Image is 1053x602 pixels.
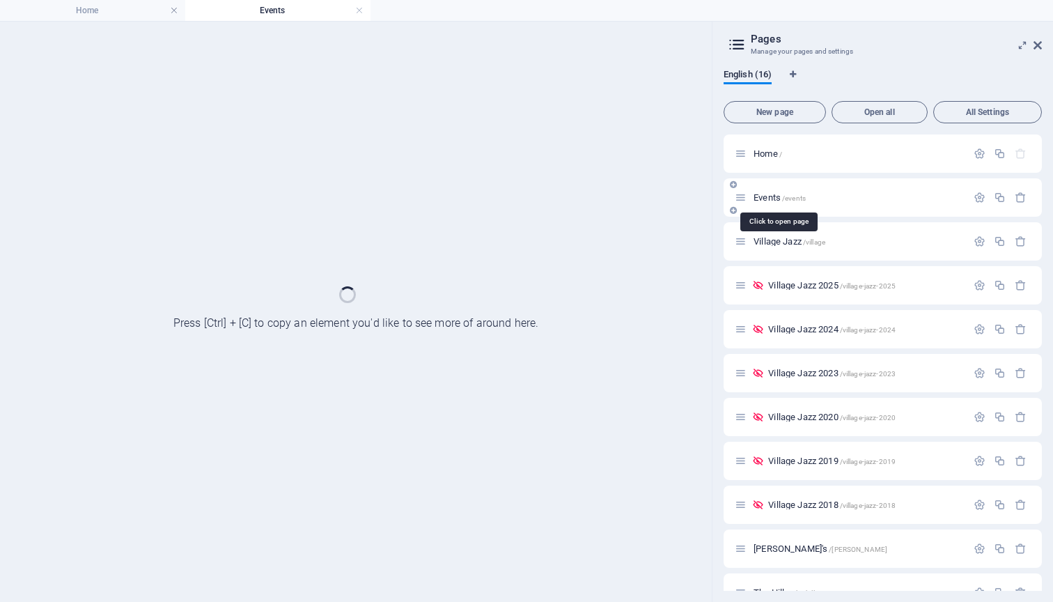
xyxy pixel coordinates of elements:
[994,148,1006,160] div: Duplicate
[994,279,1006,291] div: Duplicate
[749,588,967,597] div: The Hills/the-hills
[974,367,985,379] div: Settings
[749,237,967,246] div: Village Jazz/village
[1015,543,1027,555] div: Remove
[994,499,1006,511] div: Duplicate
[994,236,1006,247] div: Duplicate
[754,543,887,554] span: Click to open page
[749,149,967,158] div: Home/
[768,412,896,422] span: Click to open page
[754,148,782,159] span: Click to open page
[1015,499,1027,511] div: Remove
[933,101,1042,123] button: All Settings
[974,499,985,511] div: Settings
[754,236,825,247] span: Click to open page
[840,502,896,509] span: /village-jazz-2018
[840,414,896,422] span: /village-jazz-2020
[764,281,967,290] div: Village Jazz 2025/village-jazz-2025
[840,370,896,378] span: /village-jazz-2023
[764,456,967,465] div: Village Jazz 2019/village-jazz-2019
[1015,323,1027,335] div: Remove
[1015,367,1027,379] div: Remove
[840,326,896,334] span: /village-jazz-2024
[974,587,985,599] div: Settings
[829,546,887,553] span: /[PERSON_NAME]
[730,108,820,116] span: New page
[764,412,967,422] div: Village Jazz 2020/village-jazz-2020
[832,101,928,123] button: Open all
[994,587,1006,599] div: Duplicate
[751,33,1042,45] h2: Pages
[779,150,782,158] span: /
[1015,455,1027,467] div: Remove
[974,236,985,247] div: Settings
[749,544,967,553] div: [PERSON_NAME]'s/[PERSON_NAME]
[1015,192,1027,203] div: Remove
[974,411,985,423] div: Settings
[994,192,1006,203] div: Duplicate
[724,69,1042,95] div: Language Tabs
[974,455,985,467] div: Settings
[974,192,985,203] div: Settings
[768,280,896,291] span: Click to open page
[768,456,896,466] span: Click to open page
[790,589,818,597] span: /the-hills
[185,3,370,18] h4: Events
[974,323,985,335] div: Settings
[768,368,896,378] span: Click to open page
[1015,587,1027,599] div: Remove
[803,238,825,246] span: /village
[782,194,806,202] span: /events
[840,458,896,465] span: /village-jazz-2019
[764,500,967,509] div: Village Jazz 2018/village-jazz-2018
[1015,411,1027,423] div: Remove
[994,367,1006,379] div: Duplicate
[768,324,896,334] span: Click to open page
[764,369,967,378] div: Village Jazz 2023/village-jazz-2023
[840,282,896,290] span: /village-jazz-2025
[768,500,896,510] span: Click to open page
[994,323,1006,335] div: Duplicate
[764,325,967,334] div: Village Jazz 2024/village-jazz-2024
[994,411,1006,423] div: Duplicate
[754,192,806,203] span: Events
[994,455,1006,467] div: Duplicate
[749,193,967,202] div: Events/events
[838,108,921,116] span: Open all
[724,66,772,86] span: English (16)
[724,101,826,123] button: New page
[1015,279,1027,291] div: Remove
[1015,148,1027,160] div: The startpage cannot be deleted
[1015,236,1027,247] div: Remove
[974,279,985,291] div: Settings
[939,108,1036,116] span: All Settings
[974,543,985,555] div: Settings
[994,543,1006,555] div: Duplicate
[751,45,1014,58] h3: Manage your pages and settings
[974,148,985,160] div: Settings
